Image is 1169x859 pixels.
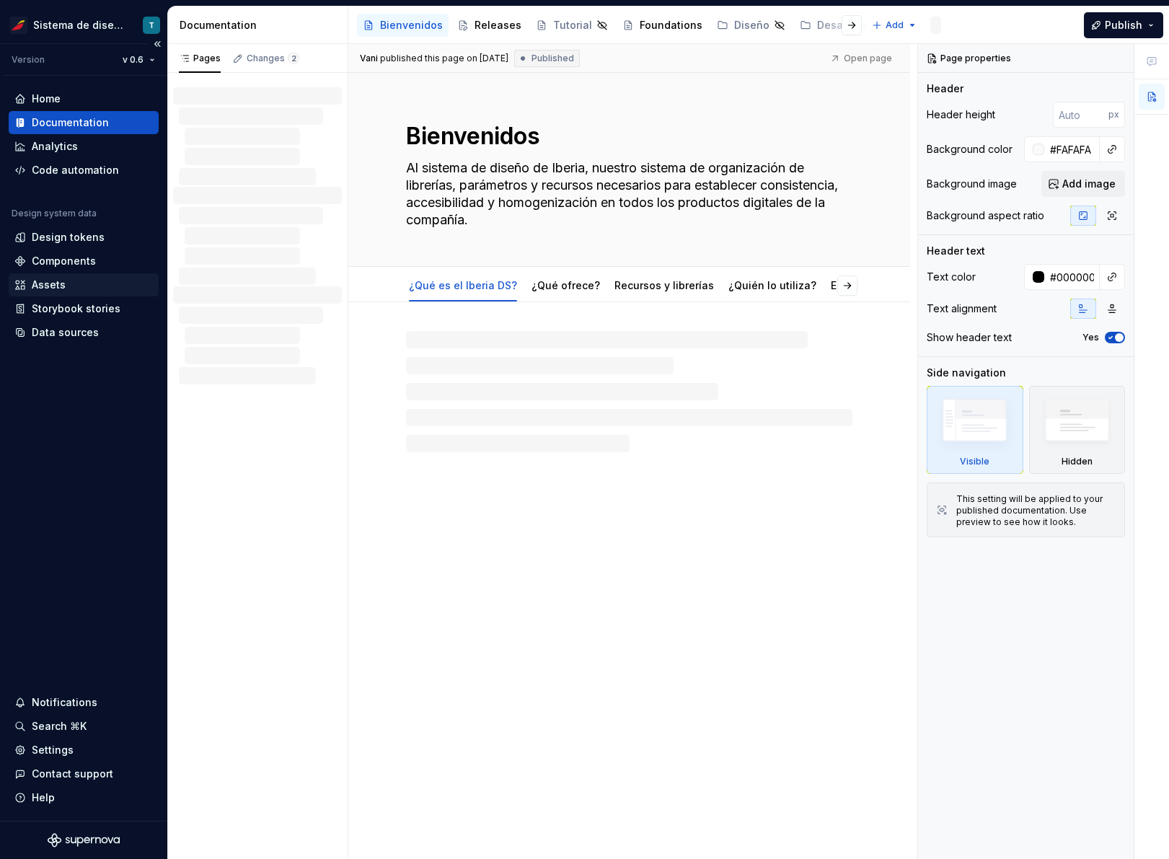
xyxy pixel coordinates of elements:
[32,301,120,316] div: Storybook stories
[451,14,527,37] a: Releases
[927,270,976,284] div: Text color
[728,279,816,291] a: ¿Quién lo utiliza?
[9,691,159,714] button: Notifications
[530,14,614,37] a: Tutorial
[12,208,97,219] div: Design system data
[927,107,995,122] div: Header height
[380,18,443,32] div: Bienvenidos
[149,19,154,31] div: T
[357,14,449,37] a: Bienvenidos
[32,230,105,245] div: Design tokens
[734,18,769,32] div: Diseño
[711,14,791,37] a: Diseño
[9,762,159,785] button: Contact support
[9,273,159,296] a: Assets
[360,53,378,64] span: Vani
[1029,386,1126,474] div: Hidden
[9,226,159,249] a: Design tokens
[927,301,997,316] div: Text alignment
[553,18,592,32] div: Tutorial
[927,386,1023,474] div: Visible
[32,325,99,340] div: Data sources
[409,279,517,291] a: ¿Qué es el Iberia DS?
[825,270,894,300] div: Ecosistema
[9,321,159,344] a: Data sources
[380,53,508,64] div: published this page on [DATE]
[32,254,96,268] div: Components
[956,493,1116,528] div: This setting will be applied to your published documentation. Use preview to see how it looks.
[9,159,159,182] a: Code automation
[617,14,708,37] a: Foundations
[32,743,74,757] div: Settings
[475,18,521,32] div: Releases
[32,115,109,130] div: Documentation
[640,18,702,32] div: Foundations
[927,330,1012,345] div: Show header text
[1041,171,1125,197] button: Add image
[10,17,27,34] img: 55604660-494d-44a9-beb2-692398e9940a.png
[9,111,159,134] a: Documentation
[831,279,888,291] a: Ecosistema
[1108,109,1119,120] p: px
[614,279,714,291] a: Recursos y librerías
[927,208,1044,223] div: Background aspect ratio
[927,244,985,258] div: Header text
[794,14,891,37] a: Desarrollo
[32,278,66,292] div: Assets
[1062,177,1116,191] span: Add image
[868,15,922,35] button: Add
[179,53,221,64] div: Pages
[9,739,159,762] a: Settings
[1082,332,1099,343] label: Yes
[1053,102,1108,128] input: Auto
[403,270,523,300] div: ¿Qué es el Iberia DS?
[1044,264,1100,290] input: Auto
[526,270,606,300] div: ¿Qué ofrece?
[48,833,120,847] svg: Supernova Logo
[32,139,78,154] div: Analytics
[9,786,159,809] button: Help
[9,297,159,320] a: Storybook stories
[357,11,865,40] div: Page tree
[927,177,1017,191] div: Background image
[247,53,299,64] div: Changes
[12,54,45,66] div: Version
[927,82,963,96] div: Header
[9,135,159,158] a: Analytics
[180,18,342,32] div: Documentation
[32,92,61,106] div: Home
[1105,18,1142,32] span: Publish
[1044,136,1100,162] input: Auto
[116,50,162,70] button: v 0.6
[288,53,299,64] span: 2
[1062,456,1093,467] div: Hidden
[1084,12,1163,38] button: Publish
[960,456,989,467] div: Visible
[886,19,904,31] span: Add
[9,87,159,110] a: Home
[32,767,113,781] div: Contact support
[9,715,159,738] button: Search ⌘K
[32,163,119,177] div: Code automation
[33,18,125,32] div: Sistema de diseño Iberia
[123,54,144,66] span: v 0.6
[609,270,720,300] div: Recursos y librerías
[147,34,167,54] button: Collapse sidebar
[32,719,87,734] div: Search ⌘K
[723,270,822,300] div: ¿Quién lo utiliza?
[3,9,164,40] button: Sistema de diseño IberiaT
[531,279,600,291] a: ¿Qué ofrece?
[9,250,159,273] a: Components
[927,142,1013,157] div: Background color
[32,790,55,805] div: Help
[403,119,850,154] textarea: Bienvenidos
[927,366,1006,380] div: Side navigation
[531,53,574,64] span: Published
[403,157,850,232] textarea: Al sistema de diseño de Iberia, nuestro sistema de organización de librerías, parámetros y recurs...
[32,695,97,710] div: Notifications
